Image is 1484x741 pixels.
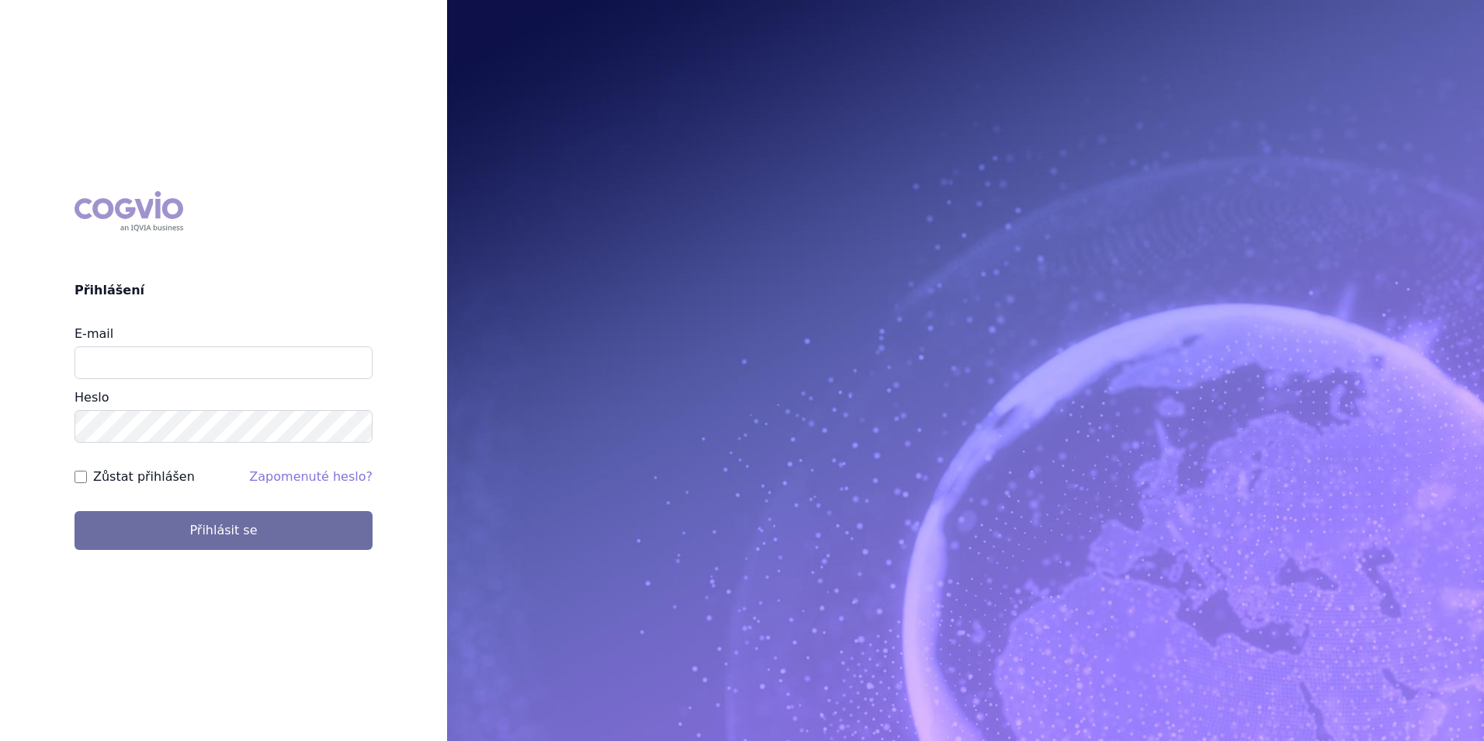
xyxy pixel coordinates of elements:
button: Přihlásit se [75,511,373,550]
div: COGVIO [75,191,183,231]
label: Heslo [75,390,109,405]
a: Zapomenuté heslo? [249,469,373,484]
h2: Přihlášení [75,281,373,300]
label: E-mail [75,326,113,341]
label: Zůstat přihlášen [93,468,195,486]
